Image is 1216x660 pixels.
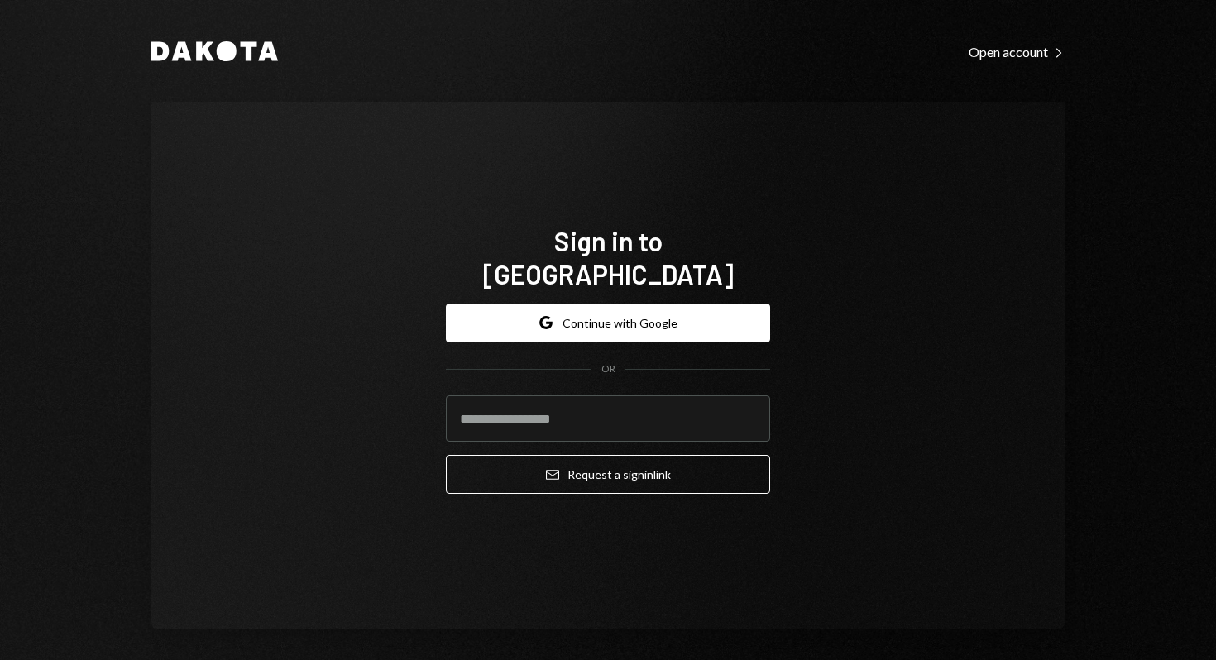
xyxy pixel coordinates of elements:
[446,304,770,342] button: Continue with Google
[601,362,615,376] div: OR
[969,44,1065,60] div: Open account
[446,455,770,494] button: Request a signinlink
[446,224,770,290] h1: Sign in to [GEOGRAPHIC_DATA]
[969,42,1065,60] a: Open account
